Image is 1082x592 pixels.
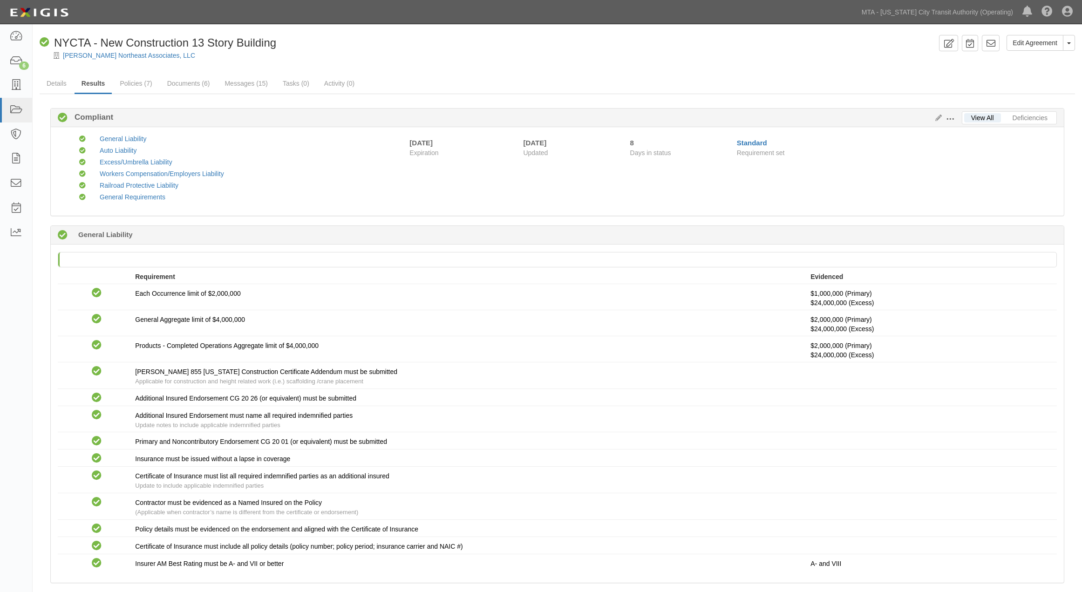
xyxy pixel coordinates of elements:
[63,52,195,59] a: [PERSON_NAME] Northeast Associates, LLC
[100,147,136,154] a: Auto Liability
[810,341,1050,360] p: $2,000,000 (Primary)
[964,113,1001,122] a: View All
[810,273,843,280] strong: Evidenced
[135,438,387,445] span: Primary and Noncontributory Endorsement CG 20 01 (or equivalent) must be submitted
[92,541,102,551] i: Compliant
[135,525,418,533] span: Policy details must be evidenced on the endorsement and aligned with the Certificate of Insurance
[135,499,322,506] span: Contractor must be evidenced as a Named Insured on the Policy
[7,4,71,21] img: Logo
[92,454,102,463] i: Compliant
[810,299,874,306] span: Policy #USXCL0057924 RK24EXCZ0GL5HIV G4865822200 Insurer: Upland Specialty Insurance Company
[100,193,165,201] a: General Requirements
[40,38,49,48] i: Compliant
[135,472,389,480] span: Certificate of Insurance must list all required indemnified parties as an additional insured
[135,290,240,297] span: Each Occurrence limit of $2,000,000
[92,558,102,568] i: Compliant
[135,368,397,375] span: [PERSON_NAME] 855 [US_STATE] Construction Certificate Addendum must be submitted
[68,112,113,123] b: Compliant
[630,138,730,148] div: Since 08/25/2025
[79,136,86,143] i: Compliant
[113,74,159,93] a: Policies (7)
[79,148,86,154] i: Compliant
[810,559,1050,568] p: A- and VIII
[135,342,319,349] span: Products - Completed Operations Aggregate limit of $4,000,000
[100,135,146,143] a: General Liability
[409,148,516,157] span: Expiration
[135,316,245,323] span: General Aggregate limit of $4,000,000
[92,367,102,376] i: Compliant
[54,36,276,49] span: NYCTA - New Construction 13 Story Building
[1041,7,1053,18] i: Help Center - Complianz
[78,230,133,239] b: General Liability
[79,183,86,189] i: Compliant
[523,138,616,148] div: [DATE]
[92,340,102,350] i: Compliant
[40,74,74,93] a: Details
[135,273,175,280] strong: Requirement
[92,524,102,534] i: Compliant
[276,74,316,93] a: Tasks (0)
[810,325,874,333] span: Policy #USXCL0057924 RK24EXCZ0GL5HIV G4865822200 Insurer: Upland Specialty Insurance Company
[160,74,217,93] a: Documents (6)
[857,3,1018,21] a: MTA - [US_STATE] City Transit Authority (Operating)
[135,455,290,463] span: Insurance must be issued without a lapse in coverage
[75,74,112,94] a: Results
[58,113,68,123] i: Compliant
[630,149,671,157] span: Days in status
[40,35,276,51] div: NYCTA - New Construction 13 Story Building
[218,74,275,93] a: Messages (15)
[135,422,280,429] span: Update notes to include applicable indemnified parties
[737,149,785,157] span: Requirement set
[1007,35,1063,51] a: Edit Agreement
[135,560,284,567] span: Insurer AM Best Rating must be A- and VII or better
[19,61,29,70] div: 6
[1006,113,1055,122] a: Deficiencies
[523,149,548,157] span: Updated
[100,182,178,189] a: Railroad Protective Liability
[135,395,356,402] span: Additional Insured Endorsement CG 20 26 (or equivalent) must be submitted
[810,289,1050,307] p: $1,000,000 (Primary)
[92,314,102,324] i: Compliant
[135,543,463,550] span: Certificate of Insurance must include all policy details (policy number; policy period; insurance...
[810,315,1050,333] p: $2,000,000 (Primary)
[58,231,68,240] i: Compliant 392 days (since 08/06/2024)
[92,410,102,420] i: Compliant
[135,509,358,516] span: (Applicable when contractor’s name is different from the certificate or endorsement)
[810,351,874,359] span: Policy #USXCL0057924 RK24EXCZ0GL5HIV G4865822200 Insurer: Upland Specialty Insurance Company
[92,393,102,403] i: Compliant
[409,138,433,148] div: [DATE]
[79,159,86,166] i: Compliant
[92,497,102,507] i: Compliant
[100,158,172,166] a: Excess/Umbrella Liability
[317,74,361,93] a: Activity (0)
[92,288,102,298] i: Compliant
[92,436,102,446] i: Compliant
[100,170,224,177] a: Workers Compensation/Employers Liability
[135,482,264,489] span: Update to include applicable indemnified parties
[92,471,102,481] i: Compliant
[135,378,363,385] span: Applicable for construction and height related work (i.e.) scaffolding /crane placement
[932,114,942,122] a: Edit Results
[79,194,86,201] i: Compliant
[135,412,353,419] span: Additional Insured Endorsement must name all required indemnified parties
[737,139,767,147] a: Standard
[79,171,86,177] i: Compliant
